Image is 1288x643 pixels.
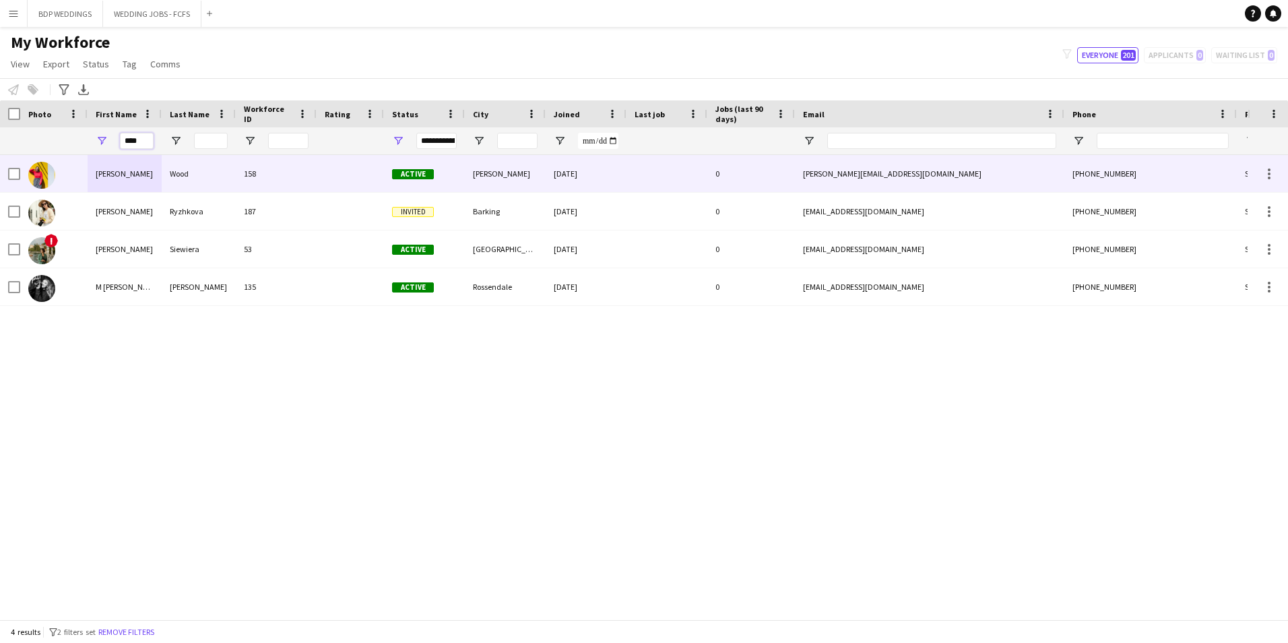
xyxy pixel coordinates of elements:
[1064,193,1237,230] div: [PHONE_NUMBER]
[465,155,546,192] div: [PERSON_NAME]
[795,193,1064,230] div: [EMAIL_ADDRESS][DOMAIN_NAME]
[117,55,142,73] a: Tag
[1064,268,1237,305] div: [PHONE_NUMBER]
[83,58,109,70] span: Status
[162,193,236,230] div: Ryzhkova
[170,109,210,119] span: Last Name
[803,109,825,119] span: Email
[803,135,815,147] button: Open Filter Menu
[170,135,182,147] button: Open Filter Menu
[43,58,69,70] span: Export
[75,82,92,98] app-action-btn: Export XLSX
[635,109,665,119] span: Last job
[123,58,137,70] span: Tag
[707,268,795,305] div: 0
[103,1,201,27] button: WEDDING JOBS - FCFS
[554,135,566,147] button: Open Filter Menu
[236,155,317,192] div: 158
[28,200,55,226] img: Hanna Ryzhkova
[325,109,350,119] span: Rating
[5,55,35,73] a: View
[795,231,1064,268] div: [EMAIL_ADDRESS][DOMAIN_NAME]
[715,104,771,124] span: Jobs (last 90 days)
[473,135,485,147] button: Open Filter Menu
[465,268,546,305] div: Rossendale
[96,109,137,119] span: First Name
[162,155,236,192] div: Wood
[236,268,317,305] div: 135
[236,231,317,268] div: 53
[795,155,1064,192] div: [PERSON_NAME][EMAIL_ADDRESS][DOMAIN_NAME]
[28,162,55,189] img: Anna Wood
[28,109,51,119] span: Photo
[88,268,162,305] div: M [PERSON_NAME]
[546,155,626,192] div: [DATE]
[707,231,795,268] div: 0
[1072,109,1096,119] span: Phone
[1077,47,1138,63] button: Everyone201
[11,32,110,53] span: My Workforce
[1072,135,1085,147] button: Open Filter Menu
[96,135,108,147] button: Open Filter Menu
[465,231,546,268] div: [GEOGRAPHIC_DATA]
[795,268,1064,305] div: [EMAIL_ADDRESS][DOMAIN_NAME]
[465,193,546,230] div: Barking
[11,58,30,70] span: View
[88,231,162,268] div: [PERSON_NAME]
[707,155,795,192] div: 0
[1121,50,1136,61] span: 201
[88,193,162,230] div: [PERSON_NAME]
[1245,109,1272,119] span: Profile
[546,268,626,305] div: [DATE]
[546,231,626,268] div: [DATE]
[392,169,434,179] span: Active
[77,55,115,73] a: Status
[1097,133,1229,149] input: Phone Filter Input
[392,282,434,293] span: Active
[827,133,1056,149] input: Email Filter Input
[44,234,58,247] span: !
[56,82,72,98] app-action-btn: Advanced filters
[392,245,434,255] span: Active
[162,268,236,305] div: [PERSON_NAME]
[38,55,75,73] a: Export
[28,275,55,302] img: M Joanna Wesolowski
[88,155,162,192] div: [PERSON_NAME]
[1064,231,1237,268] div: [PHONE_NUMBER]
[194,133,228,149] input: Last Name Filter Input
[392,109,418,119] span: Status
[1064,155,1237,192] div: [PHONE_NUMBER]
[96,625,157,640] button: Remove filters
[392,207,434,217] span: Invited
[162,231,236,268] div: Siewiera
[145,55,186,73] a: Comms
[268,133,309,149] input: Workforce ID Filter Input
[150,58,181,70] span: Comms
[120,133,154,149] input: First Name Filter Input
[244,135,256,147] button: Open Filter Menu
[236,193,317,230] div: 187
[57,627,96,637] span: 2 filters set
[392,135,404,147] button: Open Filter Menu
[28,237,55,264] img: Joanna Siewiera
[554,109,580,119] span: Joined
[578,133,618,149] input: Joined Filter Input
[1245,135,1257,147] button: Open Filter Menu
[28,1,103,27] button: BDP WEDDINGS
[244,104,292,124] span: Workforce ID
[497,133,538,149] input: City Filter Input
[707,193,795,230] div: 0
[473,109,488,119] span: City
[546,193,626,230] div: [DATE]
